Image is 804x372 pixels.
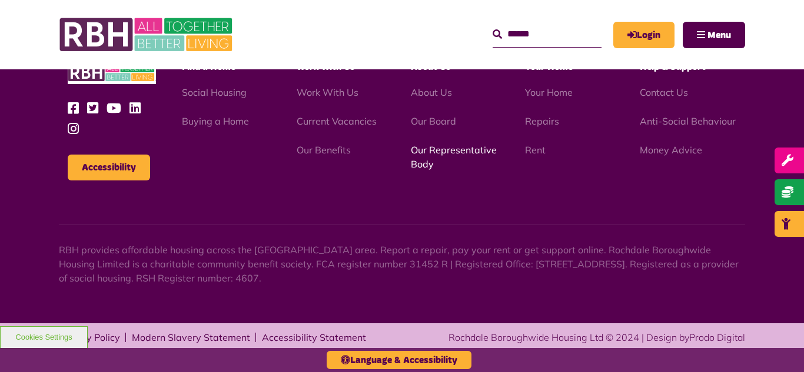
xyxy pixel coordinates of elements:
a: About Us [411,86,452,98]
button: Accessibility [68,155,150,180]
a: Our Benefits [297,144,351,156]
a: Money Advice [640,144,702,156]
a: Current Vacancies [297,115,377,127]
div: Rochdale Boroughwide Housing Ltd © 2024 | Design by [448,330,745,344]
a: Privacy Policy [59,333,120,342]
a: Prodo Digital - open in a new tab [689,331,745,343]
p: RBH provides affordable housing across the [GEOGRAPHIC_DATA] area. Report a repair, pay your rent... [59,243,745,285]
a: Social Housing - open in a new tab [182,86,247,98]
input: Search [493,22,602,47]
a: Modern Slavery Statement - open in a new tab [132,333,250,342]
a: Repairs [525,115,559,127]
a: Work With Us [297,86,358,98]
a: Your Home [525,86,573,98]
a: Our Board [411,115,456,127]
a: MyRBH [613,22,675,48]
img: RBH [59,12,235,58]
a: Accessibility Statement [262,333,366,342]
a: Rent [525,144,546,156]
button: Language & Accessibility [327,351,471,369]
a: Buying a Home [182,115,249,127]
button: Navigation [683,22,745,48]
span: Menu [707,31,731,40]
a: Contact Us [640,86,688,98]
a: Our Representative Body [411,144,497,170]
a: Anti-Social Behaviour [640,115,736,127]
img: RBH [68,61,156,84]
